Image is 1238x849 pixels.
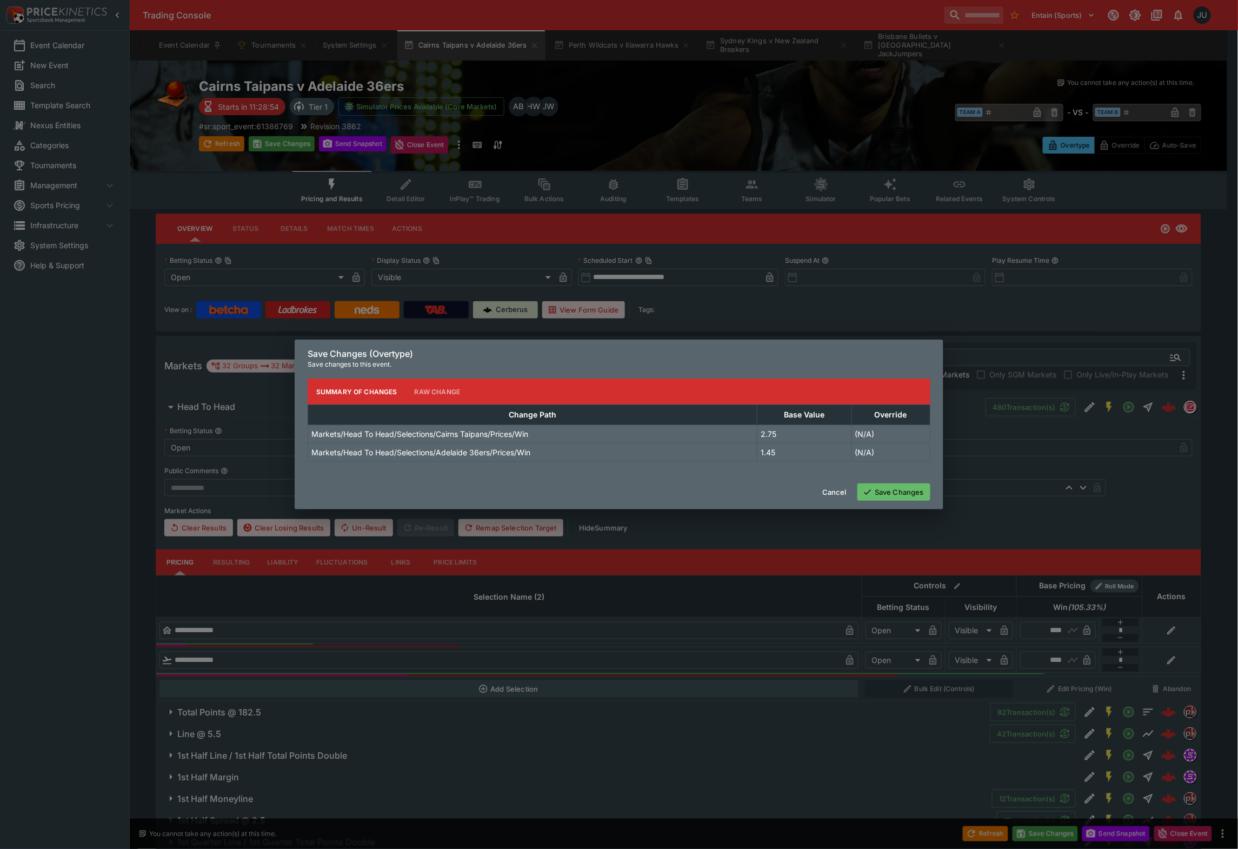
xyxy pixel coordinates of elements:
th: Override [851,405,930,425]
td: (N/A) [851,425,930,443]
p: Markets/Head To Head/Selections/Cairns Taipans/Prices/Win [311,428,528,440]
button: Raw Change [406,379,469,404]
td: 1.45 [757,443,851,462]
button: Cancel [816,483,853,501]
td: 2.75 [757,425,851,443]
h6: Save Changes (Overtype) [308,348,930,360]
td: (N/A) [851,443,930,462]
p: Markets/Head To Head/Selections/Adelaide 36ers/Prices/Win [311,447,530,458]
button: Summary of Changes [308,379,406,404]
p: Save changes to this event. [308,359,930,370]
button: Save Changes [857,483,930,501]
th: Change Path [308,405,757,425]
th: Base Value [757,405,851,425]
